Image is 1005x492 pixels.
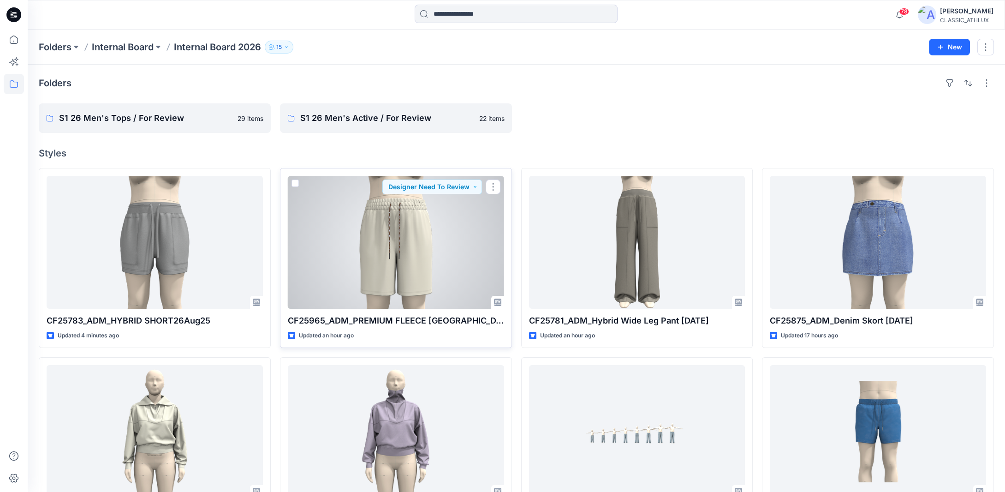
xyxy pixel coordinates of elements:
[299,331,354,341] p: Updated an hour ago
[288,314,504,327] p: CF25965_ADM_PREMIUM FLEECE [GEOGRAPHIC_DATA] [DATE]
[940,6,993,17] div: [PERSON_NAME]
[265,41,293,54] button: 15
[479,114,505,123] p: 22 items
[770,314,986,327] p: CF25875_ADM_Denim Skort [DATE]
[92,41,154,54] a: Internal Board
[58,331,119,341] p: Updated 4 minutes ago
[899,8,909,15] span: 78
[39,148,994,159] h4: Styles
[770,176,986,309] a: CF25875_ADM_Denim Skort 25AUG25
[280,103,512,133] a: S1 26 Men's Active / For Review22 items
[276,42,282,52] p: 15
[918,6,936,24] img: avatar
[781,331,838,341] p: Updated 17 hours ago
[47,314,263,327] p: CF25783_ADM_HYBRID SHORT26Aug25
[288,176,504,309] a: CF25965_ADM_PREMIUM FLEECE BERMUDA 25Aug25
[39,41,71,54] a: Folders
[39,78,71,89] h4: Folders
[59,112,232,125] p: S1 26 Men's Tops / For Review
[47,176,263,309] a: CF25783_ADM_HYBRID SHORT26Aug25
[238,114,263,123] p: 29 items
[529,176,745,309] a: CF25781_ADM_Hybrid Wide Leg Pant 25Aug25
[529,314,745,327] p: CF25781_ADM_Hybrid Wide Leg Pant [DATE]
[300,112,474,125] p: S1 26 Men's Active / For Review
[929,39,970,55] button: New
[540,331,595,341] p: Updated an hour ago
[940,17,993,24] div: CLASSIC_ATHLUX
[39,103,271,133] a: S1 26 Men's Tops / For Review29 items
[174,41,261,54] p: Internal Board 2026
